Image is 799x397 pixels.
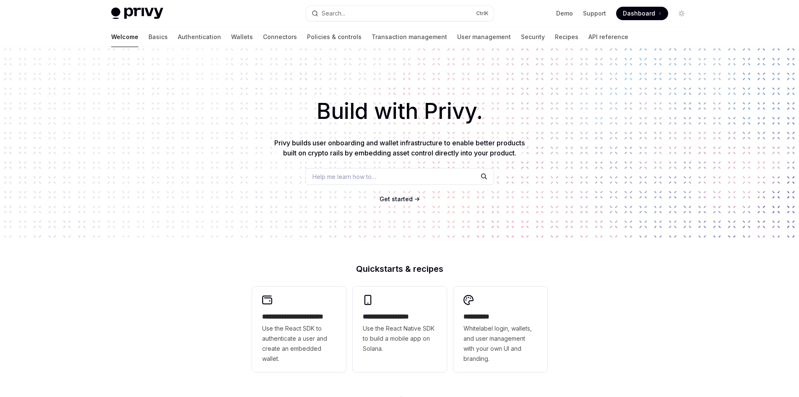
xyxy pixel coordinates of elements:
[556,9,573,18] a: Demo
[148,27,168,47] a: Basics
[274,139,525,157] span: Privy builds user onboarding and wallet infrastructure to enable better products built on crypto ...
[13,95,786,128] h1: Build with Privy.
[583,9,606,18] a: Support
[555,27,578,47] a: Recipes
[623,9,655,18] span: Dashboard
[353,287,447,372] a: **** **** **** ***Use the React Native SDK to build a mobile app on Solana.
[263,27,297,47] a: Connectors
[588,27,628,47] a: API reference
[372,27,447,47] a: Transaction management
[111,8,163,19] img: light logo
[380,195,413,203] a: Get started
[457,27,511,47] a: User management
[363,323,437,354] span: Use the React Native SDK to build a mobile app on Solana.
[312,172,376,181] span: Help me learn how to…
[111,27,138,47] a: Welcome
[616,7,668,20] a: Dashboard
[453,287,547,372] a: **** *****Whitelabel login, wallets, and user management with your own UI and branding.
[463,323,537,364] span: Whitelabel login, wallets, and user management with your own UI and branding.
[252,265,547,273] h2: Quickstarts & recipes
[306,6,494,21] button: Search...CtrlK
[675,7,688,20] button: Toggle dark mode
[231,27,253,47] a: Wallets
[178,27,221,47] a: Authentication
[521,27,545,47] a: Security
[307,27,362,47] a: Policies & controls
[322,8,345,18] div: Search...
[380,195,413,202] span: Get started
[262,323,336,364] span: Use the React SDK to authenticate a user and create an embedded wallet.
[476,10,489,17] span: Ctrl K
